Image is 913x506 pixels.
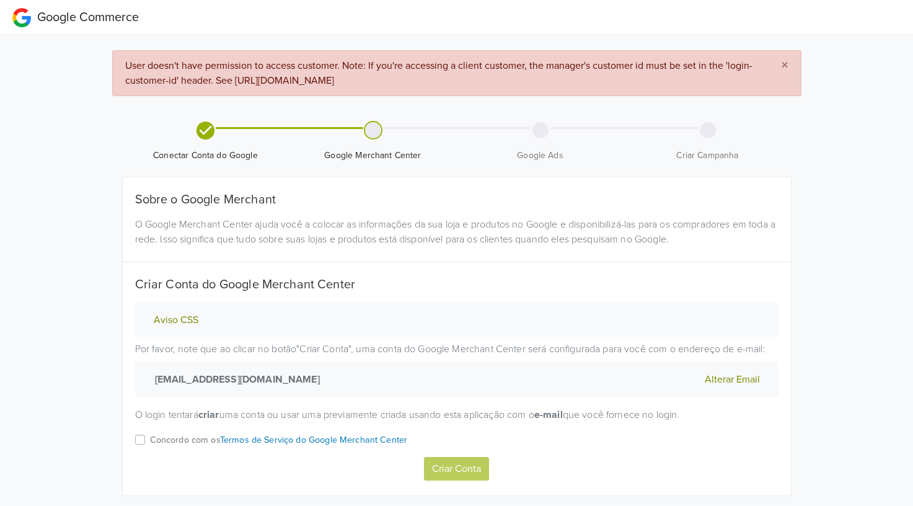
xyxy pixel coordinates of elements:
strong: criar [198,409,219,421]
p: Concordo com os [150,433,408,447]
span: Google Ads [462,149,619,162]
h5: Sobre o Google Merchant [135,192,778,207]
span: Google Commerce [37,10,139,25]
h5: Criar Conta do Google Merchant Center [135,277,778,292]
span: Google Merchant Center [294,149,452,162]
span: User doesn't have permission to access customer. Note: If you're accessing a client customer, the... [125,60,752,87]
p: O login tentará uma conta ou usar uma previamente criada usando esta aplicação com o que você for... [135,407,778,422]
button: Aviso CSS [150,314,202,327]
strong: [EMAIL_ADDRESS][DOMAIN_NAME] [150,372,320,387]
span: Conectar Conta do Google [127,149,284,162]
button: Close [769,51,801,81]
strong: e-mail [534,409,563,421]
p: Por favor, note que ao clicar no botão " Criar Conta " , uma conta do Google Merchant Center será... [135,342,778,397]
span: Criar Campanha [629,149,787,162]
span: × [781,56,788,74]
button: Alterar Email [701,371,764,388]
a: Termos de Serviço do Google Merchant Center [220,435,407,445]
div: O Google Merchant Center ajuda você a colocar as informações da sua loja e produtos no Google e d... [126,217,788,247]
